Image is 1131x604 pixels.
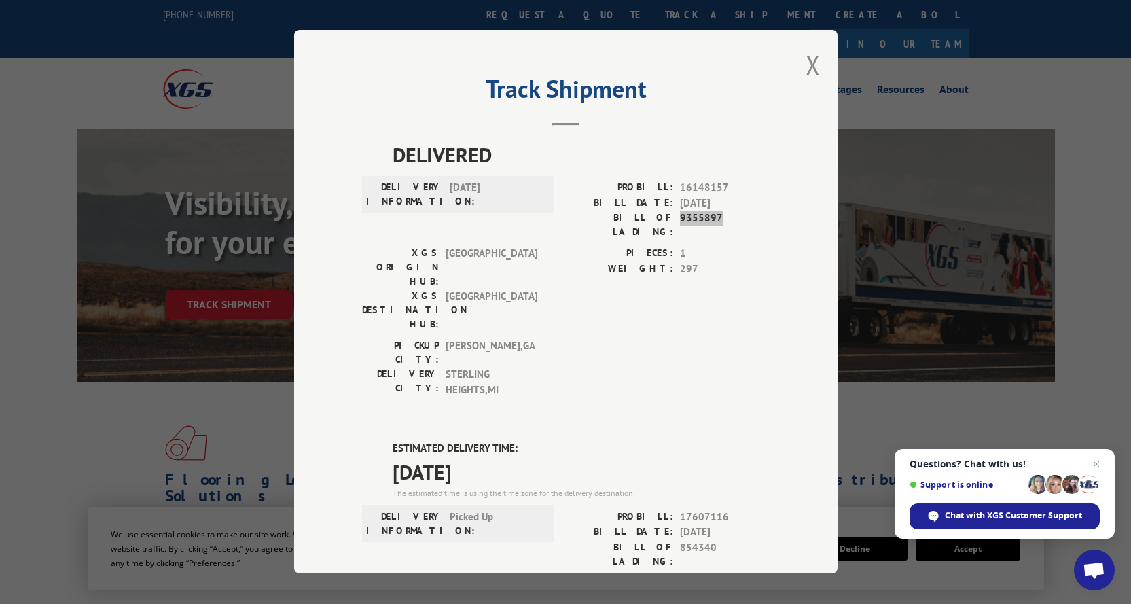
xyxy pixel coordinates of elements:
[393,457,770,487] span: [DATE]
[566,262,673,277] label: WEIGHT:
[393,487,770,499] div: The estimated time is using the time zone for the delivery destination.
[680,247,770,262] span: 1
[1088,456,1105,472] span: Close chat
[806,47,821,83] button: Close modal
[566,181,673,196] label: PROBILL:
[362,247,439,289] label: XGS ORIGIN HUB:
[680,525,770,541] span: [DATE]
[362,289,439,332] label: XGS DESTINATION HUB:
[450,510,541,538] span: Picked Up
[910,480,1024,490] span: Support is online
[362,368,439,398] label: DELIVERY CITY:
[1074,550,1115,590] div: Open chat
[566,540,673,569] label: BILL OF LADING:
[446,368,537,398] span: STERLING HEIGHTS , MI
[945,510,1082,522] span: Chat with XGS Customer Support
[566,510,673,525] label: PROBILL:
[910,503,1100,529] div: Chat with XGS Customer Support
[366,181,443,209] label: DELIVERY INFORMATION:
[680,262,770,277] span: 297
[393,140,770,171] span: DELIVERED
[680,211,770,240] span: 9355897
[450,181,541,209] span: [DATE]
[680,540,770,569] span: 854340
[362,339,439,368] label: PICKUP CITY:
[366,510,443,538] label: DELIVERY INFORMATION:
[680,181,770,196] span: 16148157
[446,289,537,332] span: [GEOGRAPHIC_DATA]
[362,79,770,105] h2: Track Shipment
[680,196,770,211] span: [DATE]
[680,510,770,525] span: 17607116
[446,247,537,289] span: [GEOGRAPHIC_DATA]
[566,247,673,262] label: PIECES:
[566,211,673,240] label: BILL OF LADING:
[393,442,770,457] label: ESTIMATED DELIVERY TIME:
[566,525,673,541] label: BILL DATE:
[446,339,537,368] span: [PERSON_NAME] , GA
[910,459,1100,469] span: Questions? Chat with us!
[566,196,673,211] label: BILL DATE:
